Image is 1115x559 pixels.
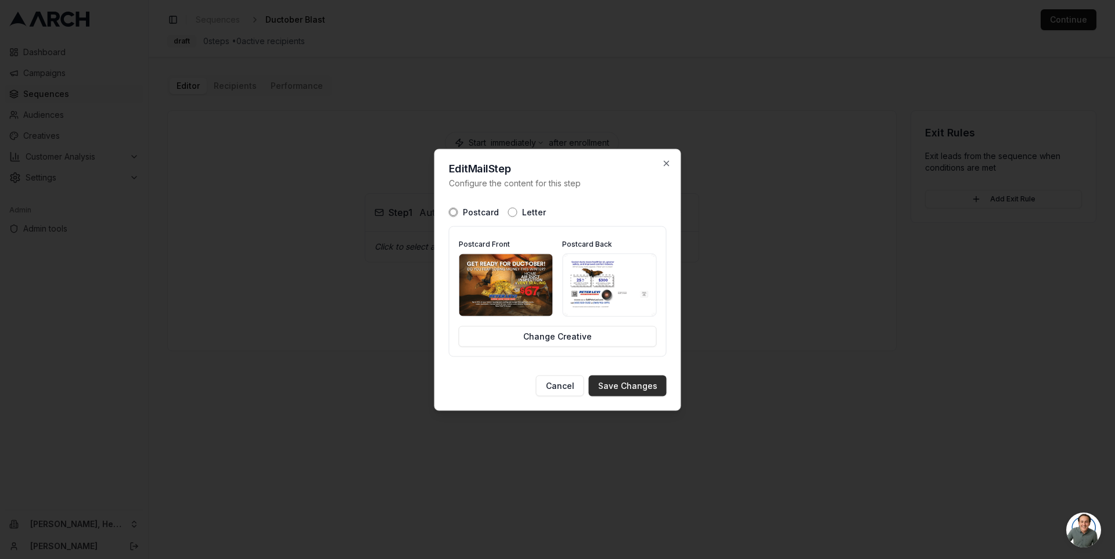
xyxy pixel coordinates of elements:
img: ductober blast [563,254,656,316]
label: Postcard [463,208,499,216]
label: Letter [522,208,546,216]
img: ductober blast [459,254,553,316]
h2: Edit Mail Step [449,163,667,174]
button: Cancel [536,375,584,396]
button: Change Creative [459,326,657,347]
label: Postcard Back [562,239,612,248]
button: Save Changes [589,375,667,396]
label: Postcard Front [459,239,510,248]
p: Configure the content for this step [449,177,667,189]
